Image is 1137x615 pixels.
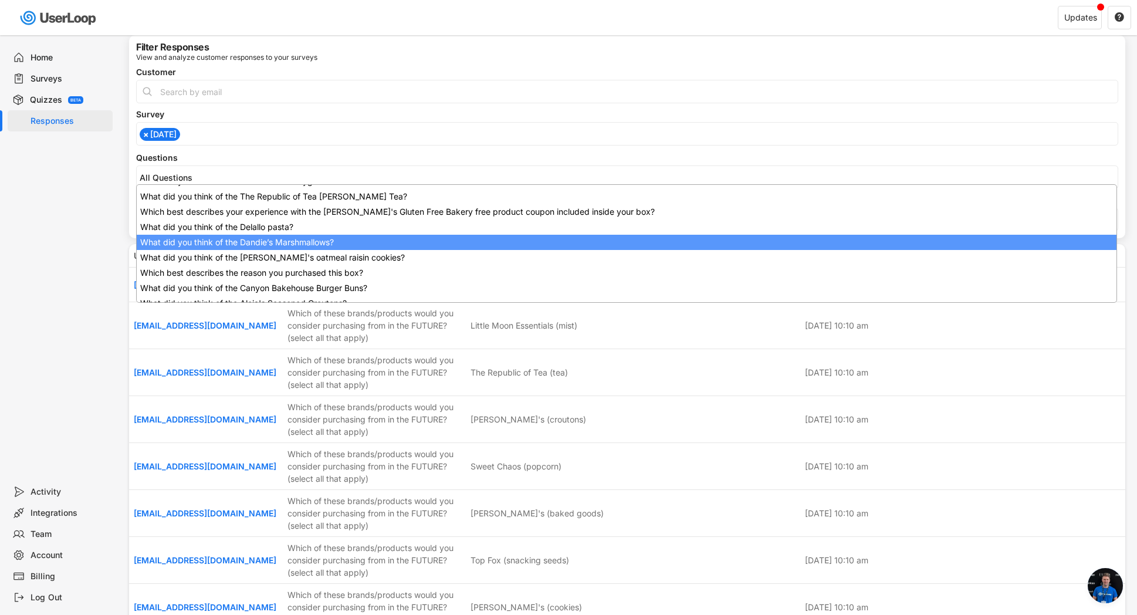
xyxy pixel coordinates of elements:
[70,98,81,102] div: BETA
[287,448,463,485] div: Which of these brands/products would you consider purchasing from in the FUTURE? (select all that...
[1064,13,1097,22] div: Updates
[134,280,276,290] a: [EMAIL_ADDRESS][DOMAIN_NAME]
[137,204,1116,219] li: Which best describes your experience with the [PERSON_NAME]'s Gluten Free Bakery free product cou...
[287,354,463,391] div: Which of these brands/products would you consider purchasing from in the FUTURE? (select all that...
[140,128,180,141] li: [DATE]
[137,265,1116,281] li: Which best describes the reason you purchased this box?
[136,68,1118,76] div: Customer
[137,235,1116,250] li: What did you think of the Dandie’s Marshmallows?
[287,495,463,532] div: Which of these brands/products would you consider purchasing from in the FUTURE? (select all that...
[30,94,62,106] div: Quizzes
[805,601,1121,613] div: [DATE] 10:10 am
[134,461,276,471] a: [EMAIL_ADDRESS][DOMAIN_NAME]
[137,296,1116,311] li: What did you think of the Aleia's Seasoned Croutons?
[805,366,1121,379] div: [DATE] 10:10 am
[287,307,463,344] div: Which of these brands/products would you consider purchasing from in the FUTURE? (select all that...
[805,319,1121,332] div: [DATE] 10:10 am
[805,554,1121,566] div: [DATE] 10:10 am
[1114,12,1125,23] button: 
[287,542,463,579] div: Which of these brands/products would you consider purchasing from in the FUTURE? (select all that...
[471,507,604,519] div: [PERSON_NAME]'s (baked goods)
[134,367,276,377] a: [EMAIL_ADDRESS][DOMAIN_NAME]
[31,571,108,582] div: Billing
[134,320,276,330] a: [EMAIL_ADDRESS][DOMAIN_NAME]
[31,116,108,127] div: Responses
[140,173,1121,183] input: All Questions
[31,550,108,561] div: Account
[136,154,1118,162] div: Questions
[134,555,276,565] a: [EMAIL_ADDRESS][DOMAIN_NAME]
[471,319,577,332] div: Little Moon Essentials (mist)
[31,592,108,603] div: Log Out
[136,80,1118,103] input: Search by email
[471,366,568,379] div: The Republic of Tea (tea)
[805,507,1121,519] div: [DATE] 10:10 am
[31,486,108,498] div: Activity
[805,413,1121,425] div: [DATE] 10:10 am
[31,52,108,63] div: Home
[471,413,586,425] div: [PERSON_NAME]'s (croutons)
[471,601,582,613] div: [PERSON_NAME]'s (cookies)
[31,529,108,540] div: Team
[134,249,280,262] div: User
[136,42,209,52] div: Filter Responses
[143,130,149,138] span: ×
[31,73,108,85] div: Surveys
[1115,12,1124,22] text: 
[134,602,276,612] a: [EMAIL_ADDRESS][DOMAIN_NAME]
[471,460,561,472] div: Sweet Chaos (popcorn)
[471,554,569,566] div: Top Fox (snacking seeds)
[137,189,1116,204] li: What did you think of the The Republic of Tea [PERSON_NAME] Tea?
[287,401,463,438] div: Which of these brands/products would you consider purchasing from in the FUTURE? (select all that...
[137,250,1116,265] li: What did you think of the [PERSON_NAME]'s oatmeal raisin cookies?
[137,219,1116,235] li: What did you think of the Delallo pasta?
[134,508,276,518] a: [EMAIL_ADDRESS][DOMAIN_NAME]
[137,281,1116,296] li: What did you think of the Canyon Bakehouse Burger Buns?
[134,414,276,424] a: [EMAIL_ADDRESS][DOMAIN_NAME]
[31,508,108,519] div: Integrations
[1088,568,1123,603] div: Open chat
[805,460,1121,472] div: [DATE] 10:10 am
[136,54,317,61] div: View and analyze customer responses to your surveys
[18,6,100,30] img: userloop-logo-01.svg
[136,110,1118,119] div: Survey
